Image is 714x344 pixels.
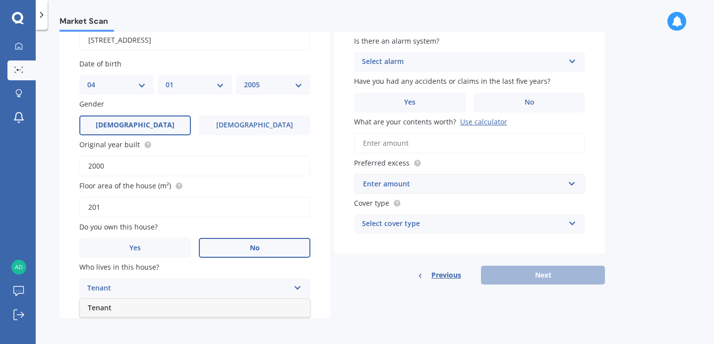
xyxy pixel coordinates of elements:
span: Is there an alarm system? [354,36,439,46]
span: Market Scan [59,16,114,30]
span: No [250,244,260,252]
input: Enter amount [354,133,585,154]
span: [DEMOGRAPHIC_DATA] [96,121,175,129]
span: Original year built [79,140,140,149]
span: Tenant [88,303,112,312]
span: What are your contents worth? [354,117,456,126]
span: Preferred excess [354,158,410,168]
input: Enter year [79,156,310,176]
input: Enter address [79,30,310,51]
span: Yes [404,98,416,107]
span: Date of birth [79,59,121,68]
span: Gender [79,100,104,109]
input: Enter floor area [79,197,310,218]
span: Have you had any accidents or claims in the last five years? [354,77,550,86]
div: Use calculator [460,117,507,126]
img: 6628ba00cd958a1cf533fe9d08e7af50 [11,260,26,275]
span: Cover type [354,198,389,208]
span: Yes [129,244,141,252]
span: Floor area of the house (m²) [79,181,171,190]
span: Who lives in this house? [79,263,159,272]
div: Tenant [87,283,290,294]
div: Select cover type [362,218,564,230]
span: Do you own this house? [79,222,158,231]
span: [DEMOGRAPHIC_DATA] [216,121,293,129]
span: Previous [431,268,461,283]
div: Select alarm [362,56,564,68]
div: Enter amount [363,178,564,189]
span: No [525,98,535,107]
